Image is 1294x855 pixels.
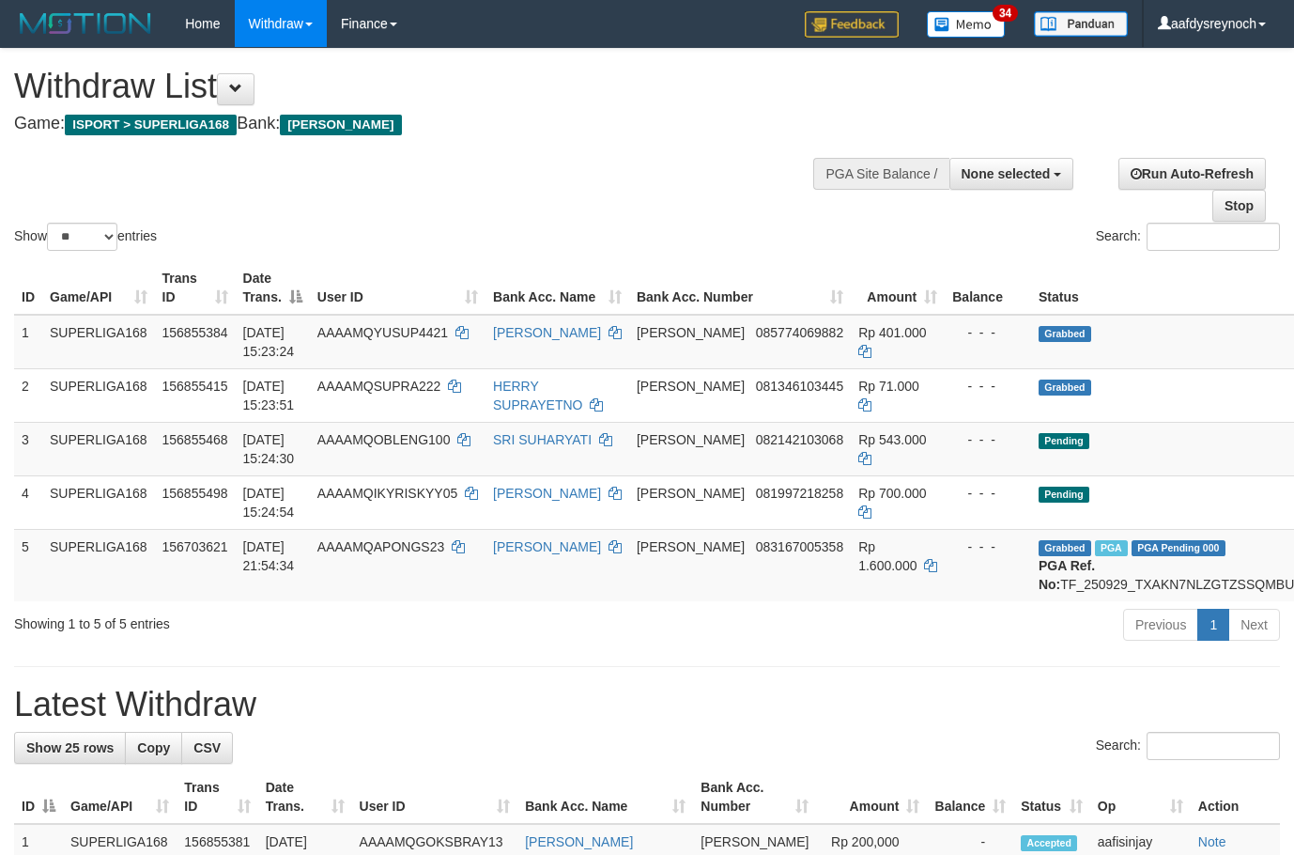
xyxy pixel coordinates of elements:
span: [PERSON_NAME] [637,325,745,340]
th: Amount: activate to sort column ascending [816,770,927,824]
span: Rp 401.000 [858,325,926,340]
img: Button%20Memo.svg [927,11,1006,38]
span: 156855415 [162,379,228,394]
span: Pending [1039,487,1089,503]
span: [PERSON_NAME] [280,115,401,135]
span: Copy [137,740,170,755]
td: 1 [14,315,42,369]
label: Search: [1096,223,1280,251]
img: Feedback.jpg [805,11,899,38]
th: Bank Acc. Number: activate to sort column ascending [693,770,816,824]
a: Previous [1123,609,1198,641]
a: Show 25 rows [14,732,126,764]
div: - - - [952,537,1024,556]
th: Balance: activate to sort column ascending [927,770,1013,824]
span: 156855468 [162,432,228,447]
a: [PERSON_NAME] [493,325,601,340]
th: Amount: activate to sort column ascending [851,261,945,315]
span: Copy 081997218258 to clipboard [756,486,843,501]
th: Bank Acc. Name: activate to sort column ascending [485,261,629,315]
img: MOTION_logo.png [14,9,157,38]
span: 156703621 [162,539,228,554]
h1: Latest Withdraw [14,686,1280,723]
button: None selected [949,158,1074,190]
a: [PERSON_NAME] [493,486,601,501]
td: SUPERLIGA168 [42,368,155,422]
a: 1 [1197,609,1229,641]
span: Show 25 rows [26,740,114,755]
label: Search: [1096,732,1280,760]
span: [DATE] 15:24:54 [243,486,295,520]
span: [DATE] 21:54:34 [243,539,295,573]
div: Showing 1 to 5 of 5 entries [14,607,525,633]
td: SUPERLIGA168 [42,422,155,475]
td: SUPERLIGA168 [42,529,155,601]
span: [PERSON_NAME] [637,379,745,394]
td: SUPERLIGA168 [42,475,155,529]
input: Search: [1147,223,1280,251]
th: Date Trans.: activate to sort column ascending [258,770,352,824]
span: [PERSON_NAME] [637,539,745,554]
span: AAAAMQOBLENG100 [317,432,451,447]
span: Rp 1.600.000 [858,539,917,573]
b: PGA Ref. No: [1039,558,1095,592]
th: Status: activate to sort column ascending [1013,770,1090,824]
h1: Withdraw List [14,68,844,105]
div: PGA Site Balance / [813,158,948,190]
span: Grabbed [1039,380,1091,396]
span: Copy 083167005358 to clipboard [756,539,843,554]
a: Stop [1212,190,1266,222]
input: Search: [1147,732,1280,760]
th: User ID: activate to sort column ascending [352,770,518,824]
span: Copy 081346103445 to clipboard [756,379,843,394]
span: [PERSON_NAME] [701,834,809,849]
span: [PERSON_NAME] [637,432,745,447]
span: Accepted [1021,835,1077,851]
span: 34 [993,5,1018,22]
span: AAAAMQAPONGS23 [317,539,444,554]
a: Run Auto-Refresh [1118,158,1266,190]
th: ID: activate to sort column descending [14,770,63,824]
div: - - - [952,323,1024,342]
div: - - - [952,430,1024,449]
span: Rp 700.000 [858,486,926,501]
span: Copy 085774069882 to clipboard [756,325,843,340]
img: panduan.png [1034,11,1128,37]
th: Date Trans.: activate to sort column descending [236,261,310,315]
td: 2 [14,368,42,422]
th: Op: activate to sort column ascending [1090,770,1191,824]
a: Note [1198,834,1226,849]
h4: Game: Bank: [14,115,844,133]
span: Copy 082142103068 to clipboard [756,432,843,447]
th: Bank Acc. Number: activate to sort column ascending [629,261,851,315]
span: Marked by aafchhiseyha [1095,540,1128,556]
th: ID [14,261,42,315]
th: Balance [945,261,1031,315]
th: Trans ID: activate to sort column ascending [155,261,236,315]
a: HERRY SUPRAYETNO [493,379,582,412]
td: 3 [14,422,42,475]
th: Trans ID: activate to sort column ascending [177,770,257,824]
span: 156855384 [162,325,228,340]
span: 156855498 [162,486,228,501]
a: Copy [125,732,182,764]
span: ISPORT > SUPERLIGA168 [65,115,237,135]
span: [DATE] 15:23:24 [243,325,295,359]
th: Game/API: activate to sort column ascending [63,770,177,824]
a: [PERSON_NAME] [493,539,601,554]
td: 5 [14,529,42,601]
th: User ID: activate to sort column ascending [310,261,485,315]
td: 4 [14,475,42,529]
label: Show entries [14,223,157,251]
span: [PERSON_NAME] [637,486,745,501]
span: None selected [962,166,1051,181]
select: Showentries [47,223,117,251]
span: Grabbed [1039,540,1091,556]
span: Rp 71.000 [858,379,919,394]
div: - - - [952,377,1024,396]
div: - - - [952,484,1024,503]
span: AAAAMQYUSUP4421 [317,325,448,340]
span: [DATE] 15:23:51 [243,379,295,412]
span: [DATE] 15:24:30 [243,432,295,466]
th: Game/API: activate to sort column ascending [42,261,155,315]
